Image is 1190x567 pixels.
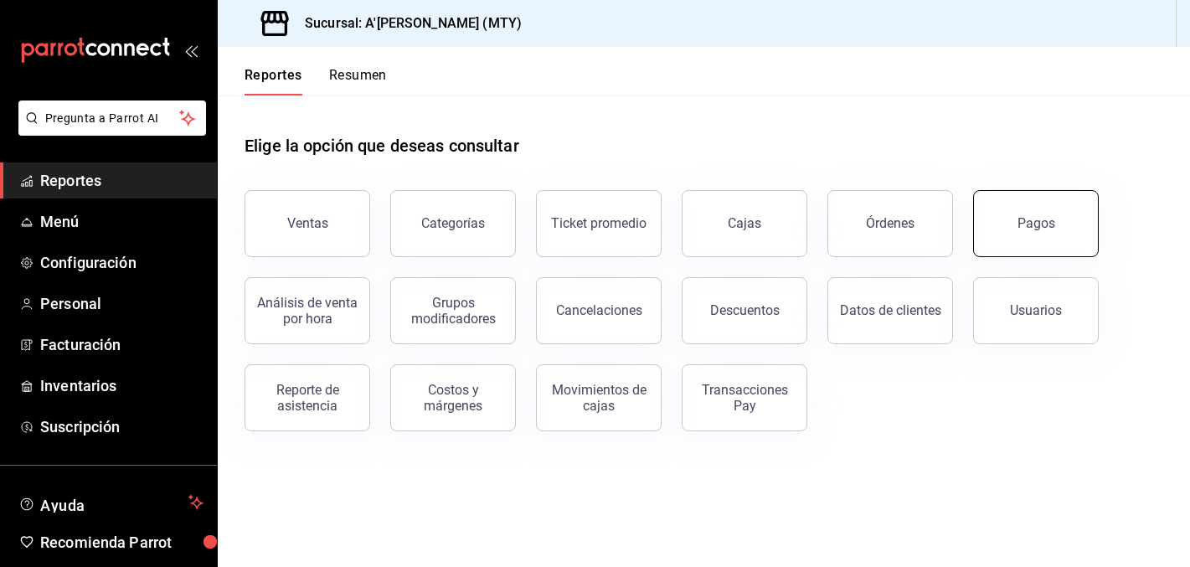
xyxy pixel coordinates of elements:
div: Ventas [287,215,328,231]
button: Movimientos de cajas [536,364,662,431]
span: Pregunta a Parrot AI [45,110,180,127]
button: Cajas [682,190,807,257]
div: Pagos [1017,215,1055,231]
button: Descuentos [682,277,807,344]
button: Grupos modificadores [390,277,516,344]
div: Movimientos de cajas [547,382,651,414]
span: Recomienda Parrot [40,531,203,554]
button: open_drawer_menu [184,44,198,57]
div: Datos de clientes [840,302,941,318]
button: Reporte de asistencia [245,364,370,431]
div: Cancelaciones [556,302,642,318]
button: Transacciones Pay [682,364,807,431]
button: Categorías [390,190,516,257]
span: Configuración [40,251,203,274]
div: Categorías [421,215,485,231]
button: Análisis de venta por hora [245,277,370,344]
div: Reporte de asistencia [255,382,359,414]
div: Análisis de venta por hora [255,295,359,327]
span: Suscripción [40,415,203,438]
span: Personal [40,292,203,315]
button: Usuarios [973,277,1099,344]
div: Ticket promedio [551,215,647,231]
a: Pregunta a Parrot AI [12,121,206,139]
span: Facturación [40,333,203,356]
button: Ventas [245,190,370,257]
div: Órdenes [866,215,914,231]
h3: Sucursal: A'[PERSON_NAME] (MTY) [291,13,522,34]
div: Usuarios [1010,302,1062,318]
button: Pregunta a Parrot AI [18,101,206,136]
button: Órdenes [827,190,953,257]
h1: Elige la opción que deseas consultar [245,133,519,158]
div: navigation tabs [245,67,387,95]
div: Transacciones Pay [693,382,796,414]
div: Costos y márgenes [401,382,505,414]
button: Ticket promedio [536,190,662,257]
span: Inventarios [40,374,203,397]
button: Datos de clientes [827,277,953,344]
button: Reportes [245,67,302,95]
div: Grupos modificadores [401,295,505,327]
span: Menú [40,210,203,233]
button: Costos y márgenes [390,364,516,431]
div: Descuentos [710,302,780,318]
button: Pagos [973,190,1099,257]
div: Cajas [728,215,761,231]
button: Resumen [329,67,387,95]
button: Cancelaciones [536,277,662,344]
span: Reportes [40,169,203,192]
span: Ayuda [40,492,182,513]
